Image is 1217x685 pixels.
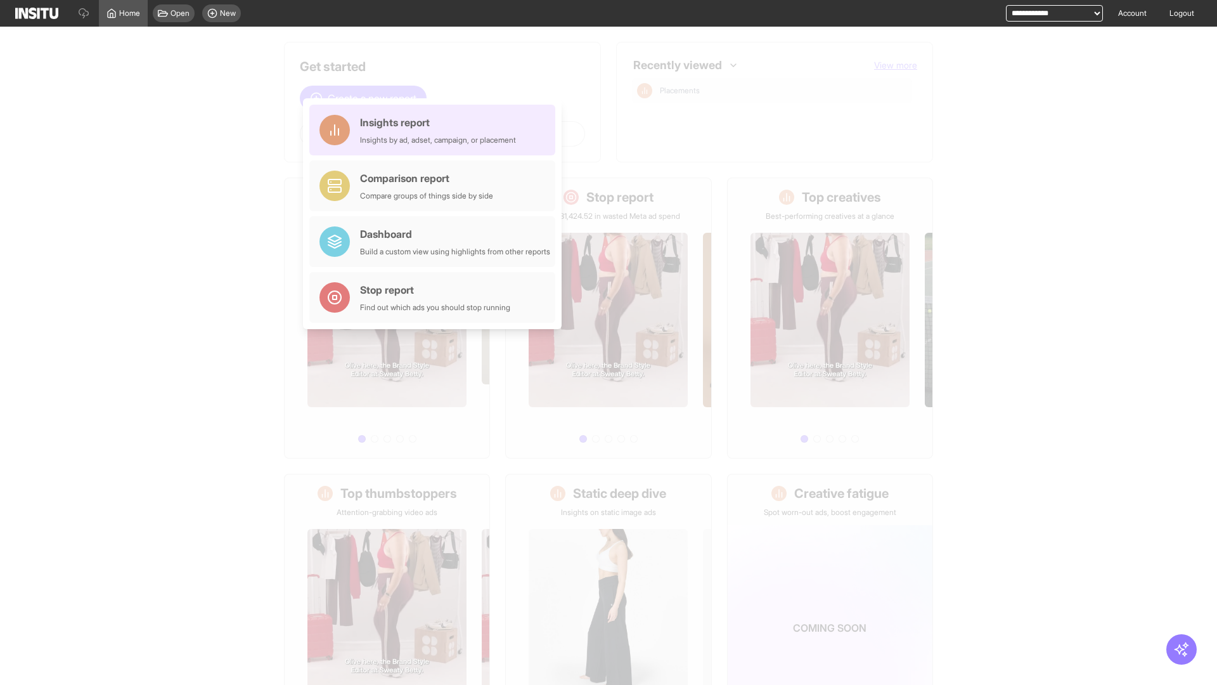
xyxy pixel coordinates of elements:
[220,8,236,18] span: New
[360,135,516,145] div: Insights by ad, adset, campaign, or placement
[360,171,493,186] div: Comparison report
[360,226,550,242] div: Dashboard
[171,8,190,18] span: Open
[15,8,58,19] img: Logo
[360,247,550,257] div: Build a custom view using highlights from other reports
[119,8,140,18] span: Home
[360,115,516,130] div: Insights report
[360,191,493,201] div: Compare groups of things side by side
[360,303,510,313] div: Find out which ads you should stop running
[360,282,510,297] div: Stop report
